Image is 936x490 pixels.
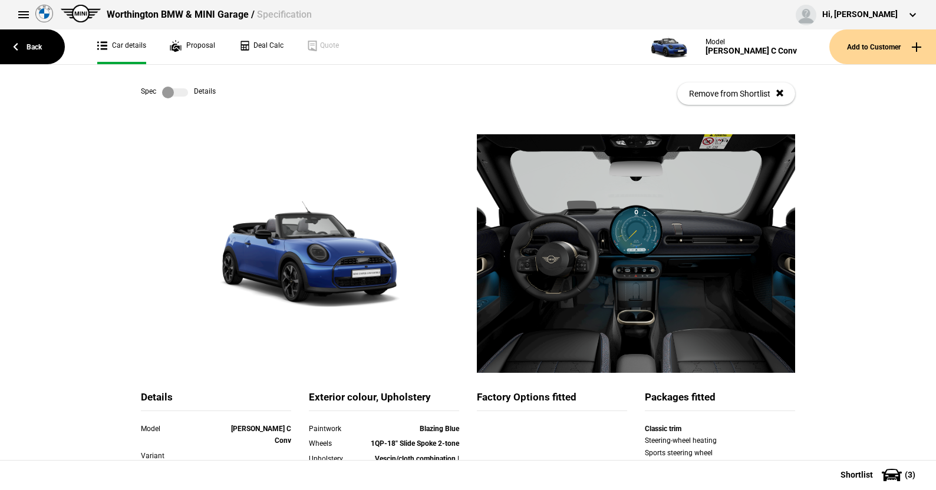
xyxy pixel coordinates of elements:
[257,9,312,20] span: Specification
[822,9,898,21] div: Hi, [PERSON_NAME]
[141,423,231,435] div: Model
[645,425,681,433] strong: Classic trim
[420,425,459,433] strong: Blazing Blue
[829,29,936,64] button: Add to Customer
[841,471,873,479] span: Shortlist
[375,455,459,475] strong: Vescin/cloth combination | Black/Blue
[141,390,291,411] div: Details
[141,450,231,462] div: Variant
[309,453,369,465] div: Upholstery
[61,5,101,22] img: mini.png
[677,82,795,105] button: Remove from Shortlist
[35,5,53,22] img: bmw.png
[170,29,215,64] a: Proposal
[309,438,369,449] div: Wheels
[107,8,312,21] div: Worthington BMW & MINI Garage /
[97,29,146,64] a: Car details
[231,425,291,445] strong: [PERSON_NAME] C Conv
[477,390,627,411] div: Factory Options fitted
[141,87,216,98] div: Spec Details
[239,29,284,64] a: Deal Calc
[706,38,797,46] div: Model
[309,423,369,435] div: Paintwork
[645,390,795,411] div: Packages fitted
[371,439,459,448] strong: 1QP-18" Slide Spoke 2-tone
[706,46,797,56] div: [PERSON_NAME] C Conv
[645,435,795,483] div: Steering-wheel heating Sports steering wheel Classic Trim specific additional items Vescin/cloth ...
[823,460,936,489] button: Shortlist(3)
[905,471,915,479] span: ( 3 )
[309,390,459,411] div: Exterior colour, Upholstery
